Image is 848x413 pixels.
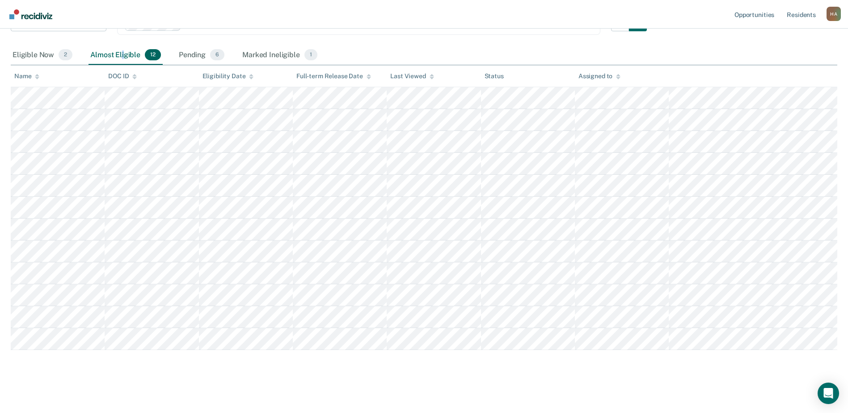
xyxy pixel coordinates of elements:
[304,49,317,61] span: 1
[203,72,254,80] div: Eligibility Date
[59,49,72,61] span: 2
[177,46,226,65] div: Pending6
[827,7,841,21] button: Profile dropdown button
[89,46,163,65] div: Almost Eligible12
[11,46,74,65] div: Eligible Now2
[145,49,161,61] span: 12
[296,72,371,80] div: Full-term Release Date
[14,72,39,80] div: Name
[485,72,504,80] div: Status
[9,9,52,19] img: Recidiviz
[240,46,319,65] div: Marked Ineligible1
[390,72,434,80] div: Last Viewed
[578,72,620,80] div: Assigned to
[827,7,841,21] div: H A
[818,383,839,404] div: Open Intercom Messenger
[108,72,137,80] div: DOC ID
[210,49,224,61] span: 6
